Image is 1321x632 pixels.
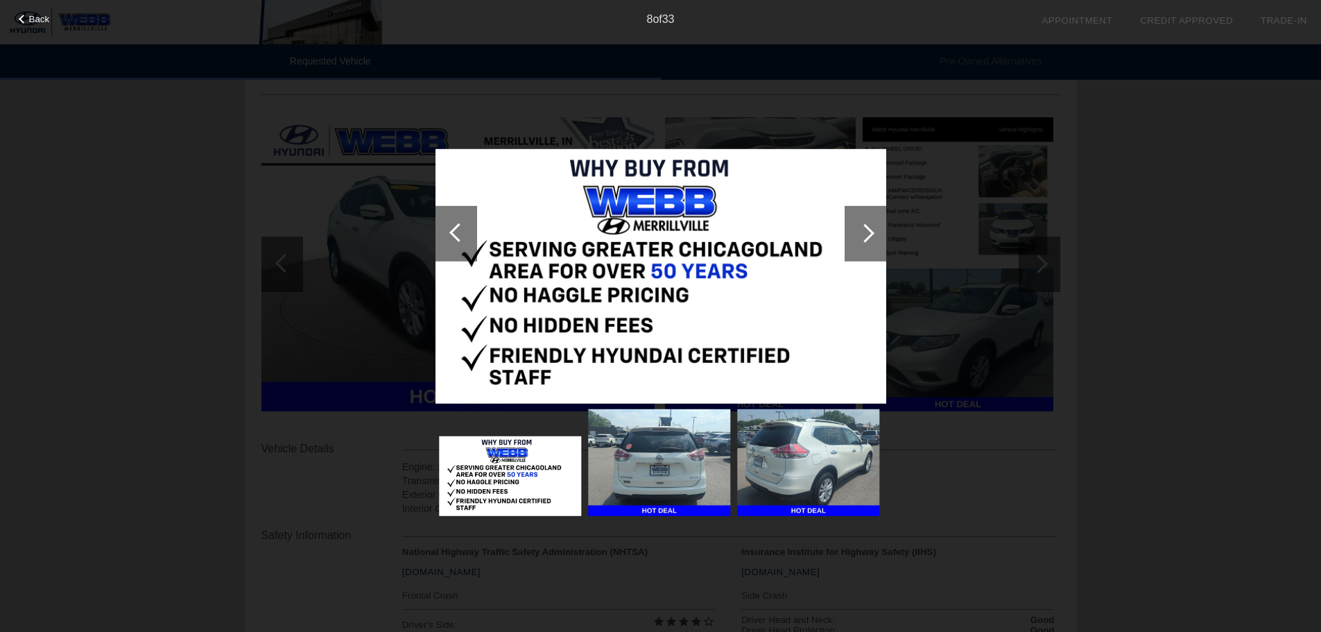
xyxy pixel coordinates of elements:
img: c3e50b1b-66af-42d0-ad39-8201daac51ab.jpg [737,409,879,516]
span: Back [29,14,50,24]
img: 49053386-745e-4aa1-a804-ededcecdc255.png [439,436,581,517]
img: 49053386-745e-4aa1-a804-ededcecdc255.png [435,149,886,404]
img: febe7ec3-413d-411d-8651-8e7d9e739831.jpg [588,409,730,516]
a: Trade-In [1261,15,1307,26]
a: Credit Approved [1140,15,1233,26]
span: 8 [646,13,653,25]
span: 33 [662,13,675,25]
a: Appointment [1042,15,1112,26]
